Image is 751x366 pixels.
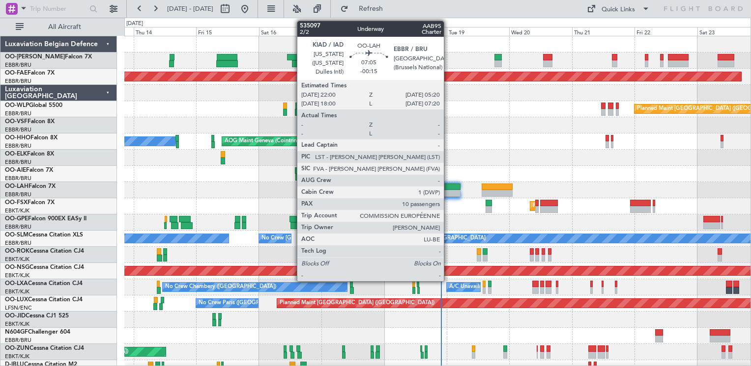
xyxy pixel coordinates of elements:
[225,134,298,149] div: AOG Maint Geneva (Cointrin)
[5,70,55,76] a: OO-FAEFalcon 7X
[5,151,27,157] span: OO-ELK
[126,20,143,28] div: [DATE]
[199,296,296,311] div: No Crew Paris ([GEOGRAPHIC_DATA])
[5,191,31,198] a: EBBR/BRU
[5,110,31,117] a: EBBR/BRU
[582,1,655,17] button: Quick Links
[5,78,31,85] a: EBBR/BRU
[5,281,28,287] span: OO-LXA
[5,70,28,76] span: OO-FAE
[5,119,28,125] span: OO-VSF
[5,239,31,247] a: EBBR/BRU
[5,216,28,222] span: OO-GPE
[5,167,53,173] a: OO-AIEFalcon 7X
[5,320,29,328] a: EBKT/KJK
[533,199,647,213] div: Planned Maint Kortrijk-[GEOGRAPHIC_DATA]
[5,54,92,60] a: OO-[PERSON_NAME]Falcon 7X
[167,4,213,13] span: [DATE] - [DATE]
[340,53,518,68] div: Planned Maint [GEOGRAPHIC_DATA] ([GEOGRAPHIC_DATA] National)
[635,27,697,36] div: Fri 22
[5,200,55,206] a: OO-FSXFalcon 7X
[5,281,83,287] a: OO-LXACessna Citation CJ4
[5,183,56,189] a: OO-LAHFalcon 7X
[384,27,447,36] div: Mon 18
[134,27,196,36] div: Thu 14
[5,54,65,60] span: OO-[PERSON_NAME]
[5,248,84,254] a: OO-ROKCessna Citation CJ4
[5,264,29,270] span: OO-NSG
[5,142,31,150] a: EBBR/BRU
[5,61,31,69] a: EBBR/BRU
[5,297,28,303] span: OO-LUX
[259,27,321,36] div: Sat 16
[5,329,70,335] a: N604GFChallenger 604
[5,264,84,270] a: OO-NSGCessna Citation CJ4
[5,272,29,279] a: EBKT/KJK
[5,329,28,335] span: N604GF
[26,24,104,30] span: All Aircraft
[5,304,32,312] a: LFSN/ENC
[11,19,107,35] button: All Aircraft
[5,103,62,108] a: OO-WLPGlobal 5500
[5,297,83,303] a: OO-LUXCessna Citation CJ4
[5,151,54,157] a: OO-ELKFalcon 8X
[572,27,635,36] div: Thu 21
[5,353,29,360] a: EBKT/KJK
[5,248,29,254] span: OO-ROK
[5,200,28,206] span: OO-FSX
[5,345,29,351] span: OO-ZUN
[165,280,276,294] div: No Crew Chambery ([GEOGRAPHIC_DATA])
[5,126,31,133] a: EBBR/BRU
[449,280,632,294] div: A/C Unavailable [GEOGRAPHIC_DATA] ([GEOGRAPHIC_DATA] National)
[5,175,31,182] a: EBBR/BRU
[196,27,259,36] div: Fri 15
[5,232,29,238] span: OO-SLM
[5,313,26,319] span: OO-JID
[5,345,84,351] a: OO-ZUNCessna Citation CJ4
[261,231,426,246] div: No Crew [GEOGRAPHIC_DATA] ([GEOGRAPHIC_DATA] National)
[5,158,31,166] a: EBBR/BRU
[30,1,87,16] input: Trip Number
[5,135,58,141] a: OO-HHOFalcon 8X
[321,27,384,36] div: Sun 17
[5,135,30,141] span: OO-HHO
[5,288,29,295] a: EBKT/KJK
[5,223,31,231] a: EBBR/BRU
[5,119,55,125] a: OO-VSFFalcon 8X
[509,27,572,36] div: Wed 20
[5,167,26,173] span: OO-AIE
[387,231,486,246] div: A/C Unavailable [GEOGRAPHIC_DATA]
[350,5,392,12] span: Refresh
[5,103,29,108] span: OO-WLP
[280,296,434,311] div: Planned Maint [GEOGRAPHIC_DATA] ([GEOGRAPHIC_DATA])
[447,27,509,36] div: Tue 19
[5,313,69,319] a: OO-JIDCessna CJ1 525
[602,5,635,15] div: Quick Links
[5,337,31,344] a: EBBR/BRU
[5,183,29,189] span: OO-LAH
[5,207,29,214] a: EBKT/KJK
[336,1,395,17] button: Refresh
[5,256,29,263] a: EBKT/KJK
[5,232,83,238] a: OO-SLMCessna Citation XLS
[5,216,87,222] a: OO-GPEFalcon 900EX EASy II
